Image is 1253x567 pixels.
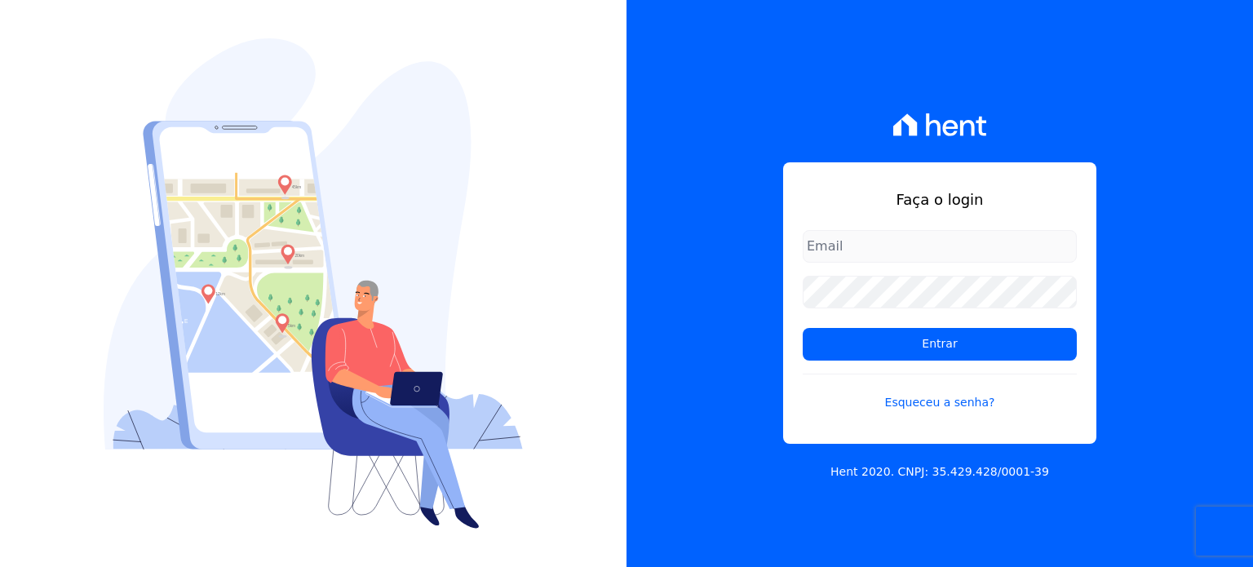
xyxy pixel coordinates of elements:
[803,374,1077,411] a: Esqueceu a senha?
[803,188,1077,210] h1: Faça o login
[803,230,1077,263] input: Email
[803,328,1077,361] input: Entrar
[830,463,1049,481] p: Hent 2020. CNPJ: 35.429.428/0001-39
[104,38,523,529] img: Login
